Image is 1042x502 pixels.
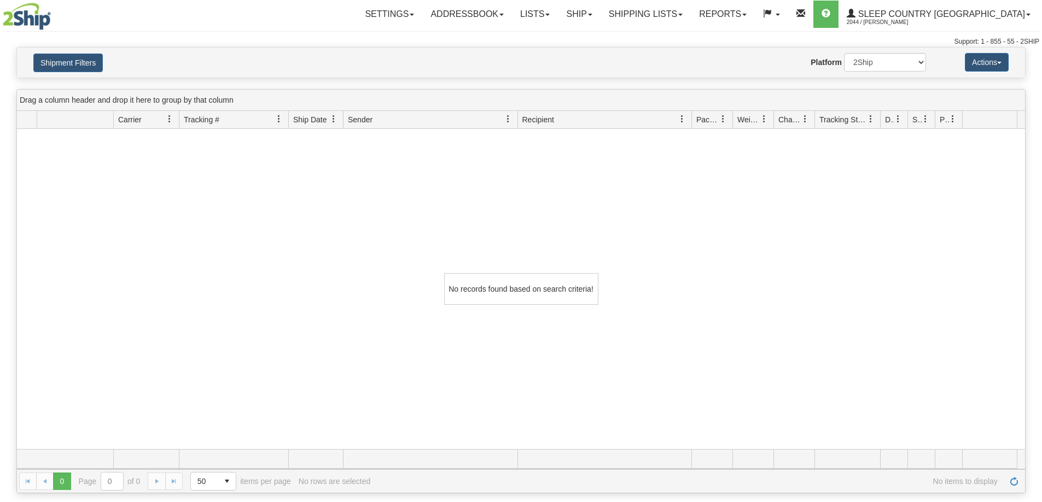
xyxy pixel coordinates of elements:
span: No items to display [378,477,998,486]
a: Settings [357,1,422,28]
img: logo2044.jpg [3,3,51,30]
span: Delivery Status [885,114,894,125]
a: Charge filter column settings [796,110,814,128]
a: Shipping lists [601,1,691,28]
a: Pickup Status filter column settings [944,110,962,128]
label: Platform [811,57,842,68]
span: Tracking # [184,114,219,125]
span: Shipment Issues [912,114,922,125]
span: Page 0 [53,473,71,490]
div: No rows are selected [299,477,371,486]
div: Support: 1 - 855 - 55 - 2SHIP [3,37,1039,46]
span: Ship Date [293,114,327,125]
a: Ship [558,1,600,28]
a: Sleep Country [GEOGRAPHIC_DATA] 2044 / [PERSON_NAME] [839,1,1039,28]
div: No records found based on search criteria! [444,273,598,305]
a: Lists [512,1,558,28]
span: Charge [778,114,801,125]
span: items per page [190,472,291,491]
a: Carrier filter column settings [160,110,179,128]
button: Actions [965,53,1009,72]
span: Page of 0 [79,472,141,491]
iframe: chat widget [1017,195,1041,306]
a: Packages filter column settings [714,110,732,128]
a: Refresh [1005,473,1023,490]
a: Reports [691,1,755,28]
span: Weight [737,114,760,125]
span: Page sizes drop down [190,472,236,491]
a: Ship Date filter column settings [324,110,343,128]
a: Tracking # filter column settings [270,110,288,128]
span: Pickup Status [940,114,949,125]
span: select [218,473,236,490]
button: Shipment Filters [33,54,103,72]
div: grid grouping header [17,90,1025,111]
span: Recipient [522,114,554,125]
a: Delivery Status filter column settings [889,110,907,128]
span: 50 [197,476,212,487]
a: Sender filter column settings [499,110,517,128]
span: Sender [348,114,372,125]
a: Tracking Status filter column settings [861,110,880,128]
a: Recipient filter column settings [673,110,691,128]
a: Weight filter column settings [755,110,773,128]
span: Packages [696,114,719,125]
span: Tracking Status [819,114,867,125]
span: 2044 / [PERSON_NAME] [847,17,929,28]
a: Addressbook [422,1,512,28]
a: Shipment Issues filter column settings [916,110,935,128]
span: Sleep Country [GEOGRAPHIC_DATA] [855,9,1025,19]
span: Carrier [118,114,142,125]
